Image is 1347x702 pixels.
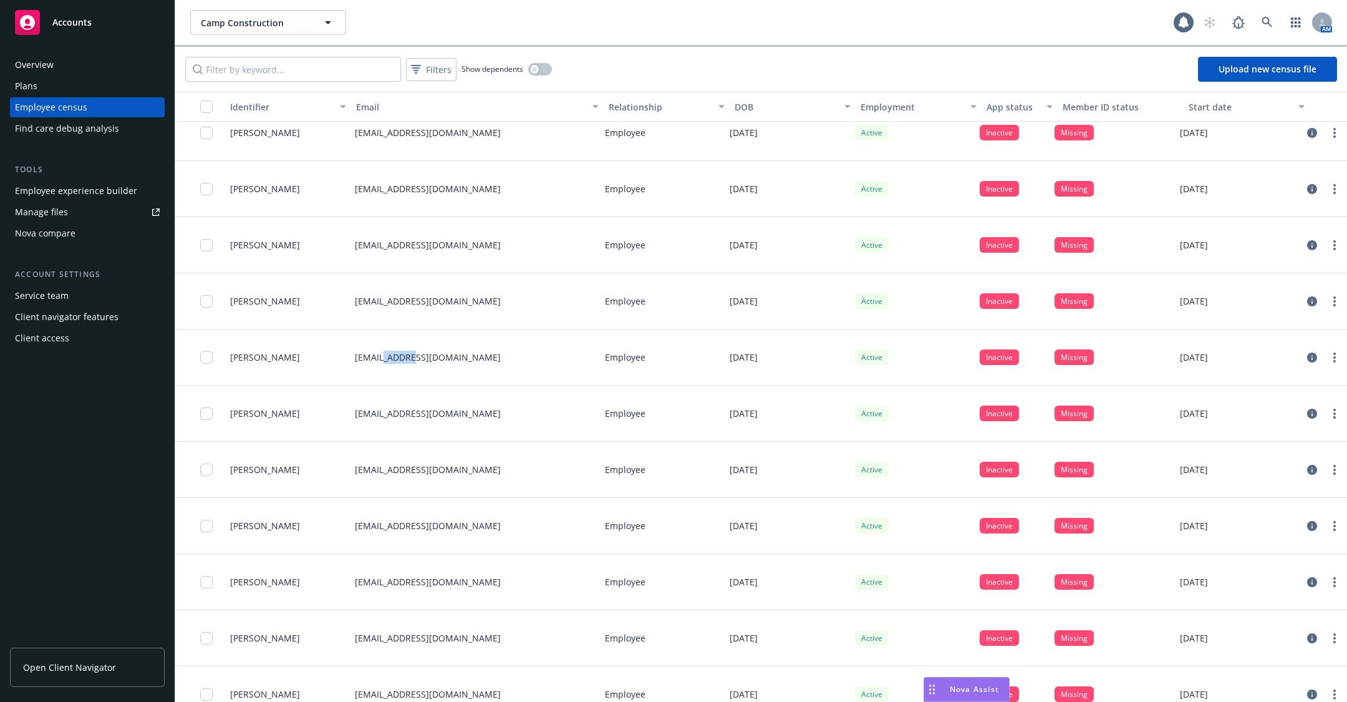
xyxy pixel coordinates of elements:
[855,630,889,646] div: Active
[605,575,645,588] p: Employee
[23,661,116,674] span: Open Client Navigator
[1180,182,1208,195] p: [DATE]
[1327,125,1342,140] a: more
[1197,10,1222,35] a: Start snowing
[855,293,889,309] div: Active
[10,286,165,306] a: Service team
[355,407,501,420] p: [EMAIL_ADDRESS][DOMAIN_NAME]
[1305,294,1320,309] a: circleInformation
[15,202,68,222] div: Manage files
[10,202,165,222] a: Manage files
[605,688,645,701] p: Employee
[1063,100,1179,114] div: Member ID status
[1283,10,1308,35] a: Switch app
[980,406,1019,421] div: Inactive
[1180,631,1208,645] p: [DATE]
[200,100,213,113] input: Select all
[355,126,501,139] p: [EMAIL_ADDRESS][DOMAIN_NAME]
[1058,92,1184,122] button: Member ID status
[230,295,300,308] span: [PERSON_NAME]
[355,238,501,251] p: [EMAIL_ADDRESS][DOMAIN_NAME]
[15,328,69,348] div: Client access
[980,237,1019,253] div: Inactive
[605,182,645,195] p: Employee
[1055,686,1094,702] div: Missing
[605,126,645,139] p: Employee
[1055,237,1094,253] div: Missing
[1327,631,1342,646] a: more
[200,127,213,139] input: Toggle Row Selected
[980,574,1019,590] div: Inactive
[605,519,645,532] p: Employee
[200,688,213,701] input: Toggle Row Selected
[1305,687,1320,702] a: circleInformation
[730,295,758,308] p: [DATE]
[1226,10,1251,35] a: Report a Bug
[855,181,889,197] div: Active
[230,688,300,701] span: [PERSON_NAME]
[10,55,165,75] a: Overview
[10,97,165,117] a: Employee census
[461,64,523,74] span: Show dependents
[605,463,645,476] p: Employee
[230,519,300,532] span: [PERSON_NAME]
[15,119,119,139] div: Find care debug analysis
[855,125,889,140] div: Active
[1055,349,1094,365] div: Missing
[10,76,165,96] a: Plans
[1055,406,1094,421] div: Missing
[426,63,451,76] span: Filters
[1327,182,1342,197] a: more
[855,574,889,590] div: Active
[855,462,889,477] div: Active
[230,575,300,588] span: [PERSON_NAME]
[604,92,730,122] button: Relationship
[185,57,401,82] input: Filter by keyword...
[730,351,758,364] p: [DATE]
[200,407,213,420] input: Toggle Row Selected
[200,632,213,645] input: Toggle Row Selected
[10,328,165,348] a: Client access
[230,351,300,364] span: [PERSON_NAME]
[200,351,213,364] input: Toggle Row Selected
[1305,125,1320,140] a: circleInformation
[980,125,1019,140] div: Inactive
[355,182,501,195] p: [EMAIL_ADDRESS][DOMAIN_NAME]
[730,463,758,476] p: [DATE]
[10,119,165,139] a: Find care debug analysis
[355,688,501,701] p: [EMAIL_ADDRESS][DOMAIN_NAME]
[230,631,300,645] span: [PERSON_NAME]
[924,677,1010,702] button: Nova Assist
[1055,293,1094,309] div: Missing
[855,406,889,421] div: Active
[10,268,165,281] div: Account settings
[1327,519,1342,534] a: more
[1180,238,1208,251] p: [DATE]
[1305,350,1320,365] a: circleInformation
[355,351,501,364] p: [EMAIL_ADDRESS][DOMAIN_NAME]
[855,237,889,253] div: Active
[1327,238,1342,253] a: more
[730,688,758,701] p: [DATE]
[605,351,645,364] p: Employee
[605,407,645,420] p: Employee
[980,293,1019,309] div: Inactive
[200,464,213,476] input: Toggle Row Selected
[1180,126,1208,139] p: [DATE]
[1327,294,1342,309] a: more
[230,126,300,139] span: [PERSON_NAME]
[408,61,454,79] span: Filters
[980,181,1019,197] div: Inactive
[15,181,137,201] div: Employee experience builder
[10,5,165,40] a: Accounts
[1327,575,1342,590] a: more
[980,462,1019,477] div: Inactive
[200,576,213,588] input: Toggle Row Selected
[356,100,584,114] div: Email
[1184,92,1310,122] button: Start date
[1255,10,1280,35] a: Search
[605,295,645,308] p: Employee
[1180,688,1208,701] p: [DATE]
[1055,518,1094,534] div: Missing
[1198,57,1337,82] a: Upload new census file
